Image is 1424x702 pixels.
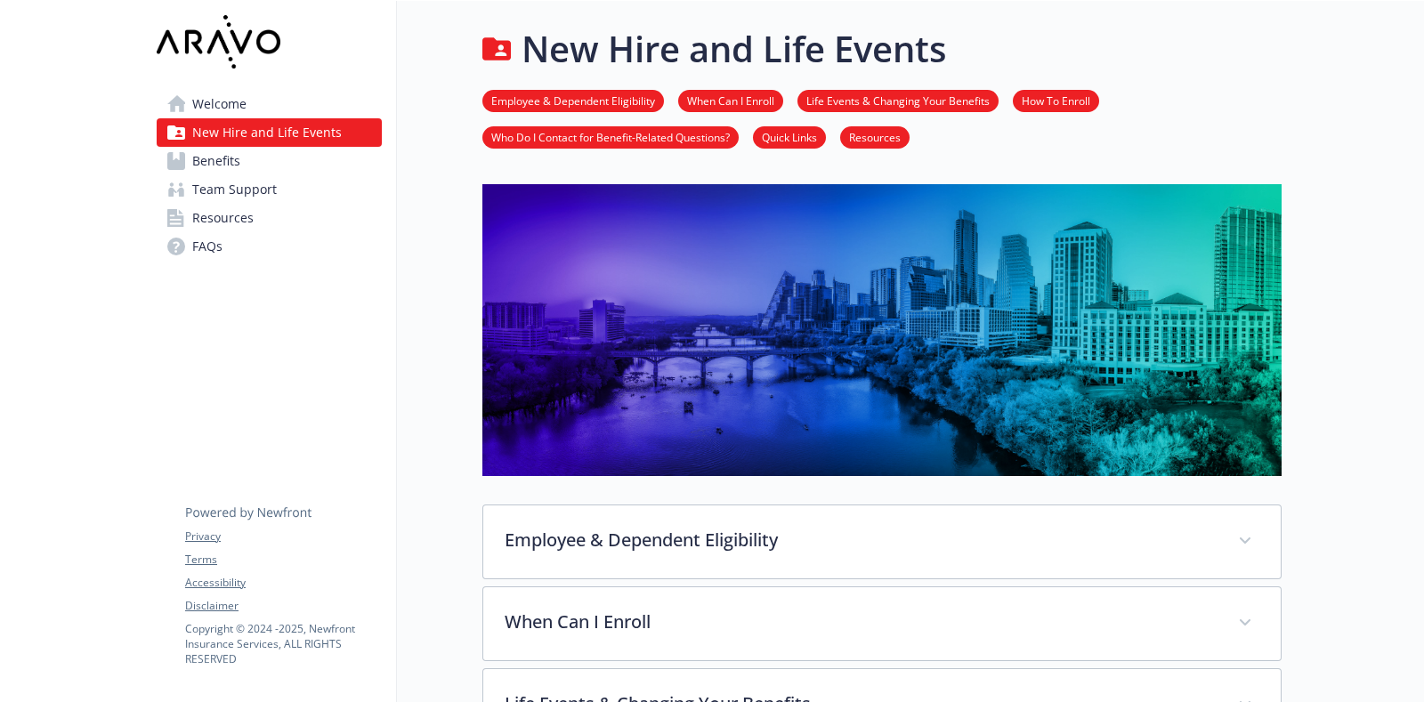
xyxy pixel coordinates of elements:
[185,598,381,614] a: Disclaimer
[505,527,1217,553] p: Employee & Dependent Eligibility
[192,90,247,118] span: Welcome
[192,204,254,232] span: Resources
[192,147,240,175] span: Benefits
[192,175,277,204] span: Team Support
[157,118,382,147] a: New Hire and Life Events
[753,128,826,145] a: Quick Links
[185,621,381,666] p: Copyright © 2024 - 2025 , Newfront Insurance Services, ALL RIGHTS RESERVED
[482,184,1282,476] img: new hire page banner
[185,552,381,568] a: Terms
[482,92,664,109] a: Employee & Dependent Eligibility
[185,575,381,591] a: Accessibility
[483,505,1281,578] div: Employee & Dependent Eligibility
[1013,92,1099,109] a: How To Enroll
[185,529,381,545] a: Privacy
[157,175,382,204] a: Team Support
[522,22,946,76] h1: New Hire and Life Events
[157,232,382,261] a: FAQs
[505,609,1217,635] p: When Can I Enroll
[157,90,382,118] a: Welcome
[840,128,910,145] a: Resources
[678,92,783,109] a: When Can I Enroll
[192,118,342,147] span: New Hire and Life Events
[192,232,222,261] span: FAQs
[157,204,382,232] a: Resources
[482,128,739,145] a: Who Do I Contact for Benefit-Related Questions?
[483,587,1281,660] div: When Can I Enroll
[797,92,999,109] a: Life Events & Changing Your Benefits
[157,147,382,175] a: Benefits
